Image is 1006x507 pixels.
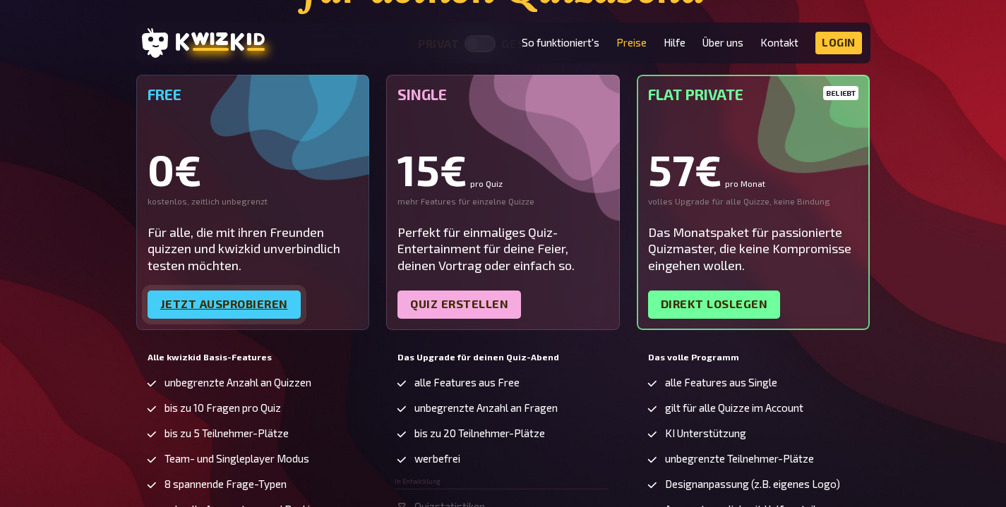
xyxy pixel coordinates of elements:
span: alle Features aus Single [665,377,777,389]
span: KI Unterstützung [665,427,746,439]
span: Team- und Singleplayer Modus [164,453,309,465]
small: pro Monat [725,179,765,188]
a: Jetzt ausprobieren [148,291,301,319]
span: bis zu 20 Teilnehmer-Plätze [414,427,545,439]
div: Perfekt für einmaliges Quiz-Entertainment für deine Feier, deinen Vortrag oder einfach so. [397,224,609,274]
span: alle Features aus Free [414,377,520,389]
div: 0€ [148,148,359,190]
span: bis zu 10 Fragen pro Quiz [164,402,281,414]
div: 57€ [648,148,859,190]
a: Preise [616,37,647,49]
div: kostenlos, zeitlich unbegrenzt [148,196,359,207]
div: Das Monatspaket für passionierte Quizmaster, die keine Kompromisse eingehen wollen. [648,224,859,274]
a: Kontakt [760,37,798,49]
h5: Das Upgrade für deinen Quiz-Abend [397,353,609,362]
span: Designanpassung (z.B. eigenes Logo) [665,478,840,490]
span: gilt für alle Quizze im Account [665,402,803,414]
span: In Entwicklung [395,478,441,485]
div: 15€ [397,148,609,190]
span: unbegrenzte Teilnehmer-Plätze [665,453,814,465]
div: volles Upgrade für alle Quizze, keine Bindung [648,196,859,207]
h5: Free [148,86,359,103]
small: pro Quiz [470,179,503,188]
span: unbegrenzte Anzahl an Fragen [414,402,558,414]
a: Login [815,32,862,54]
div: mehr Features für einzelne Quizze [397,196,609,207]
span: bis zu 5 Teilnehmer-Plätze [164,427,289,439]
span: werbefrei [414,453,460,465]
h5: Das volle Programm [648,353,859,362]
a: Direkt loslegen [648,291,781,319]
a: Hilfe [664,37,685,49]
h5: Alle kwizkid Basis-Features [148,353,359,362]
span: 8 spannende Frage-Typen [164,478,287,490]
a: Über uns [702,37,743,49]
span: unbegrenzte Anzahl an Quizzen [164,377,311,389]
div: Für alle, die mit ihren Freunden quizzen und kwizkid unverbindlich testen möchten. [148,224,359,274]
h5: Single [397,86,609,103]
a: Quiz erstellen [397,291,521,319]
a: So funktioniert's [522,37,599,49]
h5: Flat Private [648,86,859,103]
